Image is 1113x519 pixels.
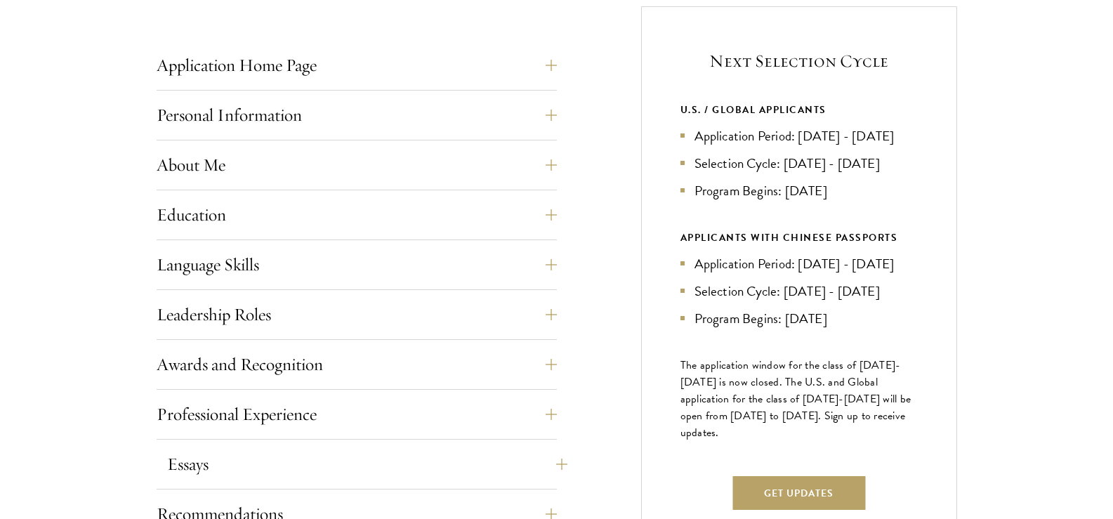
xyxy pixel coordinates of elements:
button: Essays [167,447,567,481]
button: Education [157,198,557,232]
li: Selection Cycle: [DATE] - [DATE] [680,281,918,301]
button: Get Updates [732,476,865,510]
li: Program Begins: [DATE] [680,308,918,329]
li: Program Begins: [DATE] [680,180,918,201]
button: Application Home Page [157,48,557,82]
button: Awards and Recognition [157,348,557,381]
div: APPLICANTS WITH CHINESE PASSPORTS [680,229,918,247]
li: Application Period: [DATE] - [DATE] [680,254,918,274]
li: Application Period: [DATE] - [DATE] [680,126,918,146]
button: About Me [157,148,557,182]
div: U.S. / GLOBAL APPLICANTS [680,101,918,119]
button: Professional Experience [157,398,557,431]
button: Personal Information [157,98,557,132]
h5: Next Selection Cycle [680,49,918,73]
span: The application window for the class of [DATE]-[DATE] is now closed. The U.S. and Global applicat... [680,357,911,441]
button: Leadership Roles [157,298,557,331]
li: Selection Cycle: [DATE] - [DATE] [680,153,918,173]
button: Language Skills [157,248,557,282]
